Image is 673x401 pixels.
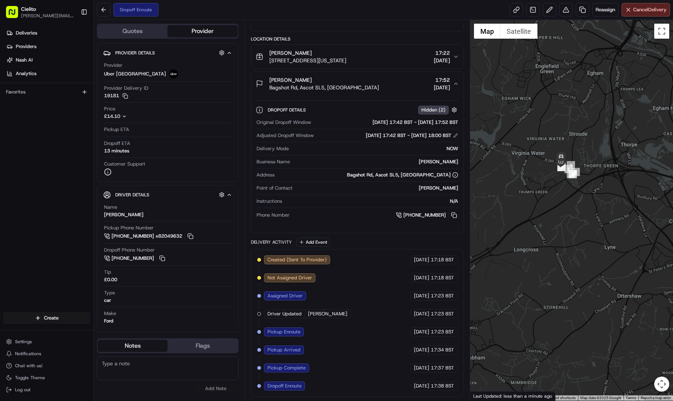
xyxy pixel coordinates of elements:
span: Map data ©2025 Google [580,396,621,400]
button: Notes [98,340,167,352]
span: [PERSON_NAME] [269,76,312,84]
button: Show street map [474,24,500,39]
span: Pickup Enroute [267,329,300,335]
span: Knowledge Base [15,109,57,116]
div: [PERSON_NAME] [104,211,143,218]
span: Business Name [257,158,290,165]
span: [DATE] [414,292,429,299]
div: Location Details [251,36,464,42]
span: Provider [104,62,122,69]
span: Provider Details [115,50,155,56]
span: Reassign [596,6,615,13]
button: Chat with us! [3,360,91,371]
span: Providers [16,43,36,50]
span: [PHONE_NUMBER] [112,255,154,262]
span: Type [104,289,115,296]
button: Flags [167,340,237,352]
button: Start new chat [128,74,137,83]
span: Customer Support [104,161,145,167]
a: Providers [3,41,94,53]
div: 3 [567,170,575,178]
button: Reassign [592,3,619,17]
span: Dropoff ETA [104,140,130,147]
div: We're available if you need us! [26,79,95,85]
div: N/A [285,198,458,205]
button: Settings [3,336,91,347]
div: £0.00 [104,276,117,283]
span: Provider Delivery ID [104,85,148,92]
a: Analytics [3,68,94,80]
div: 13 minutes [104,148,129,154]
div: Bagshot Rd, Ascot SL5, [GEOGRAPHIC_DATA] [347,172,458,178]
div: Delivery Activity [251,239,292,245]
button: Keyboard shortcuts [543,395,576,401]
span: Cancel Delivery [633,6,667,13]
a: 💻API Documentation [60,106,124,119]
span: [PHONE_NUMBER] x82049632 [112,233,182,240]
span: [DATE] [414,274,429,281]
span: [DATE] [414,383,429,389]
span: Dropoff Details [268,107,307,113]
span: 17:23 BST [431,292,454,299]
span: Log out [15,387,30,393]
span: Bagshot Rd, Ascot SL5, [GEOGRAPHIC_DATA] [269,84,379,91]
div: NOW [292,145,458,152]
span: Chat with us! [15,363,42,369]
span: £14.10 [104,113,120,119]
div: 1 [567,161,575,169]
span: Assigned Driver [267,292,303,299]
span: Settings [15,339,32,345]
button: [PERSON_NAME][EMAIL_ADDRESS][DOMAIN_NAME] [21,13,75,19]
button: Quotes [98,25,167,37]
span: 17:37 BST [431,365,454,371]
a: Open this area in Google Maps (opens a new window) [472,391,497,401]
button: Driver Details [103,188,232,201]
span: Tip [104,269,111,276]
img: Google [472,391,497,401]
span: 17:18 BST [431,274,454,281]
span: Driver Updated [267,311,302,317]
span: Make [104,310,116,317]
div: 5 [569,170,577,178]
button: Provider [167,25,237,37]
div: 📗 [8,110,14,116]
a: 📗Knowledge Base [5,106,60,119]
span: Pickup Complete [267,365,306,371]
div: [PERSON_NAME] [293,158,458,165]
button: Cielito[PERSON_NAME][EMAIL_ADDRESS][DOMAIN_NAME] [3,3,78,21]
span: Not Assigned Driver [267,274,312,281]
div: 💻 [63,110,69,116]
span: Uber [GEOGRAPHIC_DATA] [104,71,166,77]
span: [STREET_ADDRESS][US_STATE] [269,57,346,64]
span: Original Dropoff Window [257,119,311,126]
span: Dropoff Phone Number [104,247,155,253]
span: Pickup Phone Number [104,225,154,231]
span: Driver Details [115,192,149,198]
div: 2 [572,168,580,176]
button: [PERSON_NAME][STREET_ADDRESS][US_STATE]17:22[DATE] [251,45,463,69]
a: Terms (opens in new tab) [626,396,636,400]
span: 17:18 BST [431,256,454,263]
button: Cielito [21,5,36,13]
div: Last Updated: less than a minute ago [470,391,555,401]
span: 17:38 BST [431,383,454,389]
div: [DATE] 17:42 BST - [DATE] 18:00 BST [366,132,458,139]
div: Favorites [3,86,91,98]
span: Analytics [16,70,36,77]
span: Create [44,315,59,321]
span: Point of Contact [257,185,293,191]
button: £14.10 [104,113,170,120]
div: 6 [564,165,573,173]
span: [DATE] [414,311,429,317]
span: Hidden ( 2 ) [421,107,445,113]
span: Created (Sent To Provider) [267,256,327,263]
button: Toggle fullscreen view [654,24,669,39]
img: 1736555255976-a54dd68f-1ca7-489b-9aae-adbdc363a1c4 [8,72,21,85]
span: Dropoff Enroute [267,383,302,389]
span: 17:23 BST [431,311,454,317]
span: API Documentation [71,109,121,116]
span: 17:22 [434,49,450,57]
button: Log out [3,384,91,395]
span: Adjusted Dropoff Window [257,132,314,139]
